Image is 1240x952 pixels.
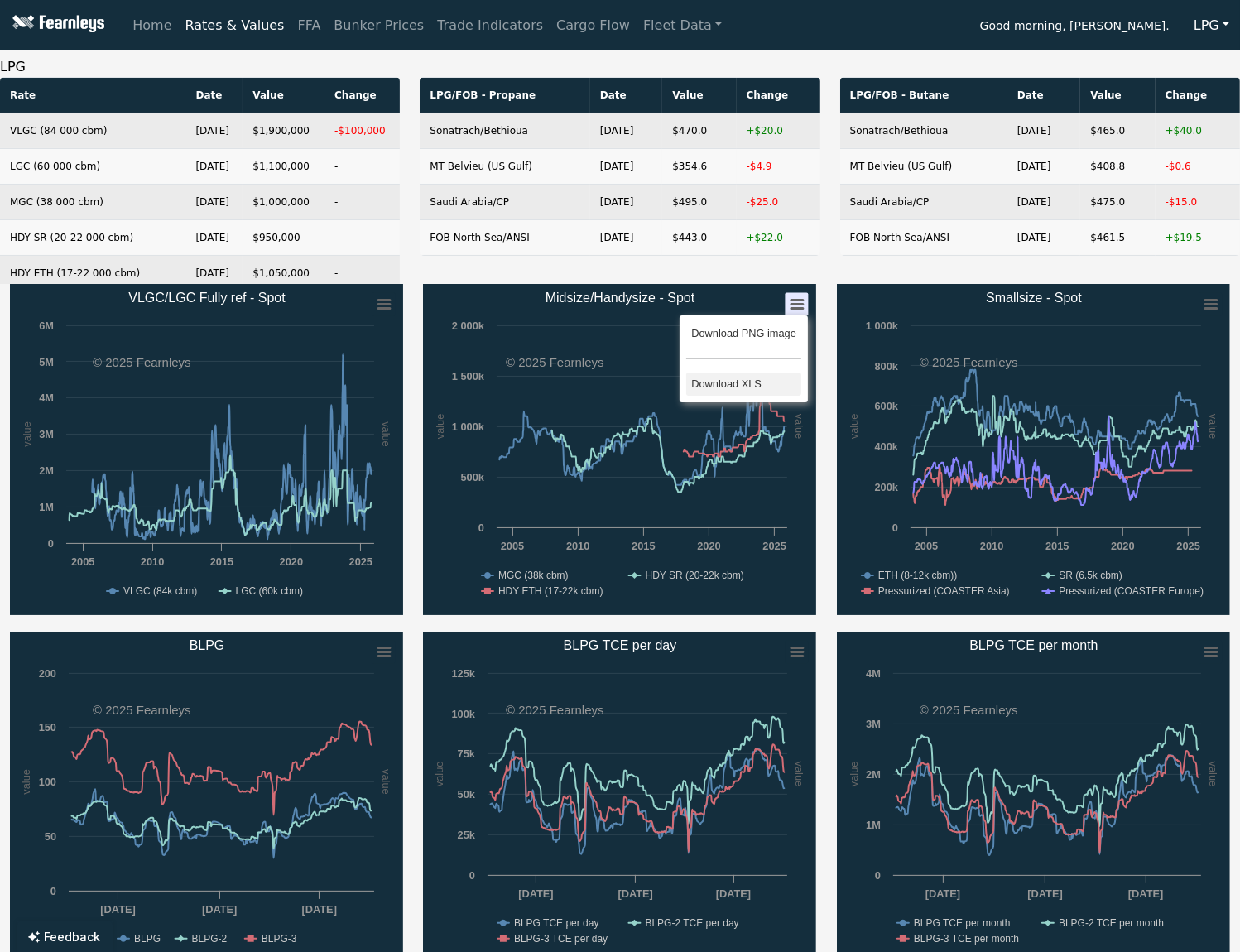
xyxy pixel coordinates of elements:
text: BLPG [190,638,225,652]
text: value [380,421,392,447]
td: [DATE] [185,220,243,256]
text: 200k [874,481,898,493]
td: $1,900,000 [243,113,324,149]
td: $475.0 [1080,185,1155,220]
text: 2015 [632,540,655,552]
text: 0 [469,869,475,882]
td: $408.8 [1080,149,1155,185]
a: Trade Indicators [430,9,550,42]
th: Date [590,78,662,113]
text: MGC (38k cbm) [498,570,569,581]
text: [DATE] [202,903,237,916]
text: 400k [874,440,898,453]
li: Download XLS [686,373,801,396]
a: Rates & Values [179,9,291,42]
td: $354.6 [662,149,736,185]
td: -$0.6 [1156,149,1240,185]
text: 2020 [280,555,303,568]
td: [DATE] [590,220,662,256]
svg: Midsize/Handysize - Spot [423,284,816,615]
text: VLGC (84k cbm) [123,585,197,597]
text: [DATE] [618,887,653,900]
td: $1,100,000 [243,149,324,185]
text: BLPG-2 TCE per day [646,917,739,929]
text: 100 [39,776,56,788]
td: Sonatrach/Bethioua [840,113,1007,149]
td: [DATE] [1007,185,1080,220]
td: Sonatrach/Bethioua [420,113,590,149]
text: VLGC/LGC Fully ref - Spot [128,291,286,305]
text: 4M [866,667,881,680]
td: [DATE] [185,256,243,291]
text: value [20,769,32,795]
text: 3M [39,428,54,440]
li: Download PNG image [686,322,801,345]
text: [DATE] [100,903,135,916]
td: +$40.0 [1156,113,1240,149]
td: [DATE] [590,113,662,149]
td: FOB North Sea/ANSI [840,220,1007,256]
img: Fearnleys Logo [8,15,104,36]
text: © 2025 Fearnleys [93,355,191,369]
td: - [324,185,400,220]
button: LPG [1183,10,1240,41]
text: © 2025 Fearnleys [506,703,604,717]
td: $950,000 [243,220,324,256]
a: Cargo Flow [550,9,637,42]
text: 2010 [141,555,164,568]
td: Saudi Arabia/CP [420,185,590,220]
th: Value [662,78,736,113]
text: Pressurized (COASTER Asia) [878,585,1010,597]
text: 0 [892,522,898,534]
td: [DATE] [1007,220,1080,256]
text: 75k [458,748,476,760]
svg: Smallsize - Spot [837,284,1230,615]
td: -$100,000 [324,113,400,149]
td: $1,000,000 [243,185,324,220]
text: BLPG TCE per day [514,917,599,929]
td: +$22.0 [737,220,820,256]
td: [DATE] [185,113,243,149]
text: 500k [461,471,485,483]
a: FFA [291,9,328,42]
text: [DATE] [1027,887,1062,900]
text: BLPG [134,933,161,945]
text: [DATE] [1128,887,1163,900]
text: BLPG TCE per month [969,638,1098,652]
text: 50k [458,788,476,801]
text: 3M [866,718,881,730]
text: BLPG-2 [192,933,228,945]
text: [DATE] [716,887,751,900]
text: 5M [39,356,54,368]
text: value [21,421,33,447]
text: BLPG TCE per month [914,917,1011,929]
text: value [793,762,805,787]
text: 2010 [980,540,1003,552]
text: 1M [39,501,54,513]
text: 2025 [349,555,372,568]
text: 0 [875,869,881,882]
text: 2020 [698,540,721,552]
td: MT Belvieu (US Gulf) [840,149,1007,185]
text: 6M [39,320,54,332]
text: 2005 [501,540,524,552]
text: BLPG-2 TCE per month [1059,917,1164,929]
svg: VLGC/LGC Fully ref - Spot [10,284,403,615]
text: value [848,762,860,787]
td: - [324,149,400,185]
text: value [793,414,805,440]
text: 2M [866,768,881,781]
text: 2005 [914,540,937,552]
td: - [324,220,400,256]
td: [DATE] [185,185,243,220]
text: value [434,762,446,787]
text: value [1207,762,1219,787]
text: 0 [48,537,54,550]
text: 2025 [763,540,786,552]
text: BLPG-3 TCE per day [514,933,608,945]
td: $443.0 [662,220,736,256]
a: Bunker Prices [327,9,430,42]
text: 200 [39,667,56,680]
text: 2 000k [452,320,485,332]
text: 1 000k [452,421,485,433]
